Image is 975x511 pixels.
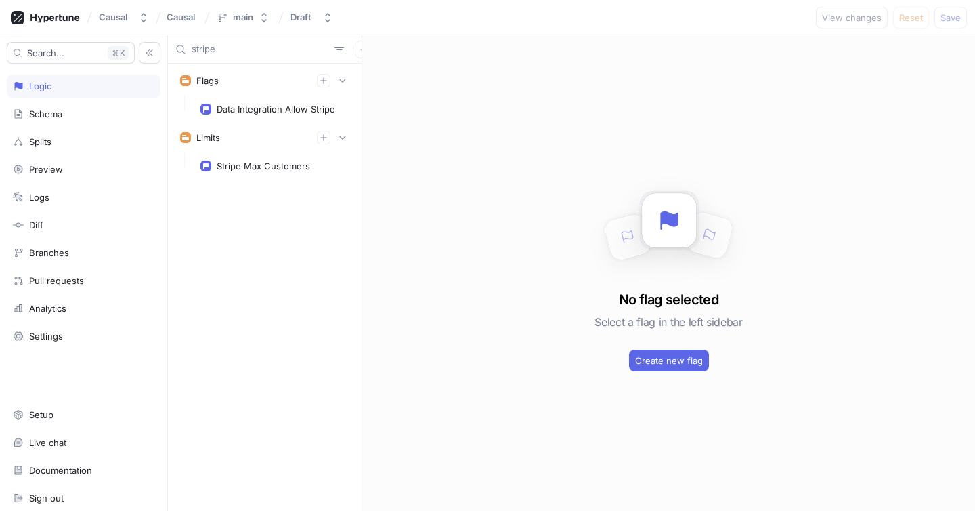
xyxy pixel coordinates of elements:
div: Limits [196,132,220,143]
div: Logs [29,192,49,203]
div: Logic [29,81,51,91]
div: Diff [29,220,43,230]
div: Splits [29,136,51,147]
div: Pull requests [29,275,84,286]
button: Search...K [7,42,135,64]
span: Save [940,14,961,22]
div: Setup [29,409,53,420]
div: Draft [290,12,311,23]
div: Analytics [29,303,66,314]
div: Documentation [29,465,92,476]
h5: Select a flag in the left sidebar [594,310,742,334]
a: Documentation [7,459,160,482]
span: View changes [822,14,882,22]
div: Data Integration Allow Stripe [217,104,335,115]
div: Stripe Max Customers [217,161,310,171]
button: Draft [285,6,339,28]
div: Schema [29,108,62,119]
button: View changes [816,7,888,28]
div: Branches [29,247,69,258]
div: Causal [99,12,127,23]
div: main [233,12,253,23]
button: main [211,6,275,28]
div: Live chat [29,437,66,448]
span: Search... [27,49,64,57]
div: Preview [29,164,63,175]
div: Flags [196,75,219,86]
input: Search... [192,43,329,56]
button: Reset [893,7,929,28]
span: Reset [899,14,923,22]
button: Create new flag [629,350,709,371]
div: Sign out [29,493,64,504]
div: K [108,46,129,60]
span: Create new flag [635,356,703,365]
div: Settings [29,331,63,342]
h3: No flag selected [619,289,718,310]
button: Causal [93,6,154,28]
span: Causal [167,12,195,22]
button: Save [934,7,967,28]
